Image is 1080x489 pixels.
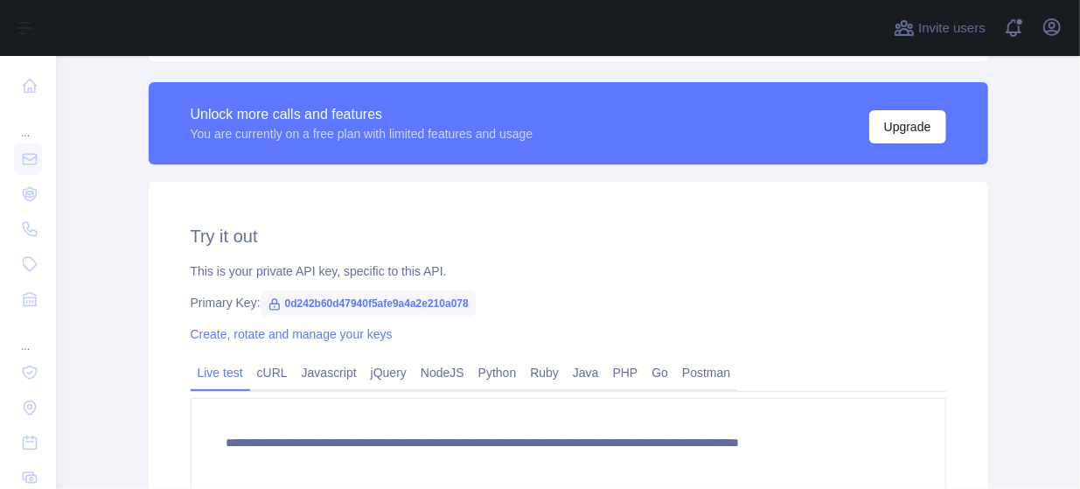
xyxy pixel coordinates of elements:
[250,359,295,387] a: cURL
[191,224,946,248] h2: Try it out
[471,359,524,387] a: Python
[606,359,645,387] a: PHP
[191,125,533,143] div: You are currently on a free plan with limited features and usage
[191,262,946,280] div: This is your private API key, specific to this API.
[675,359,737,387] a: Postman
[191,294,946,311] div: Primary Key:
[14,318,42,353] div: ...
[645,359,675,387] a: Go
[261,290,476,317] span: 0d242b60d47940f5afe9a4a2e210a078
[414,359,471,387] a: NodeJS
[191,104,533,125] div: Unlock more calls and features
[191,359,250,387] a: Live test
[918,18,986,38] span: Invite users
[14,105,42,140] div: ...
[869,110,946,143] button: Upgrade
[364,359,414,387] a: jQuery
[890,14,989,42] button: Invite users
[523,359,566,387] a: Ruby
[295,359,364,387] a: Javascript
[191,327,393,341] a: Create, rotate and manage your keys
[566,359,606,387] a: Java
